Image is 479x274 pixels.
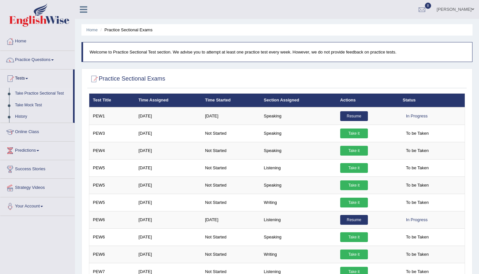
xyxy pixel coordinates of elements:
td: PEW5 [89,159,135,176]
td: PEW6 [89,228,135,246]
td: [DATE] [135,194,201,211]
a: Predictions [0,142,75,158]
td: [DATE] [135,125,201,142]
span: To be Taken [403,163,432,173]
td: [DATE] [135,159,201,176]
td: Speaking [260,176,337,194]
th: Actions [337,94,399,107]
a: Strategy Videos [0,179,75,195]
td: Not Started [201,159,260,176]
td: PEW5 [89,194,135,211]
th: Test Title [89,94,135,107]
td: [DATE] [135,142,201,159]
td: PEW3 [89,125,135,142]
a: Take it [340,180,368,190]
span: To be Taken [403,180,432,190]
td: [DATE] [135,107,201,125]
td: Speaking [260,125,337,142]
p: Welcome to Practice Sectional Test section. We advise you to attempt at least one practice test e... [90,49,466,55]
a: Take it [340,129,368,138]
a: Take it [340,163,368,173]
th: Time Started [201,94,260,107]
li: Practice Sectional Exams [99,27,152,33]
span: To be Taken [403,198,432,207]
td: Listening [260,211,337,228]
a: History [12,111,73,123]
td: PEW6 [89,211,135,228]
h2: Practice Sectional Exams [89,74,165,84]
td: Writing [260,246,337,263]
td: PEW4 [89,142,135,159]
span: 8 [425,3,431,9]
a: Tests [0,69,73,86]
a: Your Account [0,197,75,214]
td: Writing [260,194,337,211]
span: To be Taken [403,146,432,156]
a: Resume [340,215,368,225]
a: Take Mock Test [12,99,73,111]
td: Speaking [260,107,337,125]
span: To be Taken [403,250,432,259]
a: Home [86,27,98,32]
span: To be Taken [403,129,432,138]
td: Not Started [201,142,260,159]
td: Not Started [201,246,260,263]
span: To be Taken [403,232,432,242]
a: Take Practice Sectional Test [12,88,73,99]
td: [DATE] [135,176,201,194]
td: Not Started [201,194,260,211]
td: [DATE] [135,246,201,263]
a: Online Class [0,123,75,139]
td: Not Started [201,176,260,194]
th: Status [399,94,465,107]
a: Take it [340,250,368,259]
td: PEW1 [89,107,135,125]
a: Take it [340,146,368,156]
td: [DATE] [201,107,260,125]
td: Listening [260,159,337,176]
a: Take it [340,198,368,207]
a: Resume [340,111,368,121]
td: Not Started [201,228,260,246]
td: [DATE] [135,228,201,246]
div: In Progress [403,215,431,225]
a: Success Stories [0,160,75,176]
td: Speaking [260,228,337,246]
td: [DATE] [135,211,201,228]
td: Not Started [201,125,260,142]
th: Section Assigned [260,94,337,107]
td: [DATE] [201,211,260,228]
a: Practice Questions [0,51,75,67]
td: PEW5 [89,176,135,194]
th: Time Assigned [135,94,201,107]
div: In Progress [403,111,431,121]
a: Home [0,32,75,49]
td: PEW6 [89,246,135,263]
a: Take it [340,232,368,242]
td: Speaking [260,142,337,159]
